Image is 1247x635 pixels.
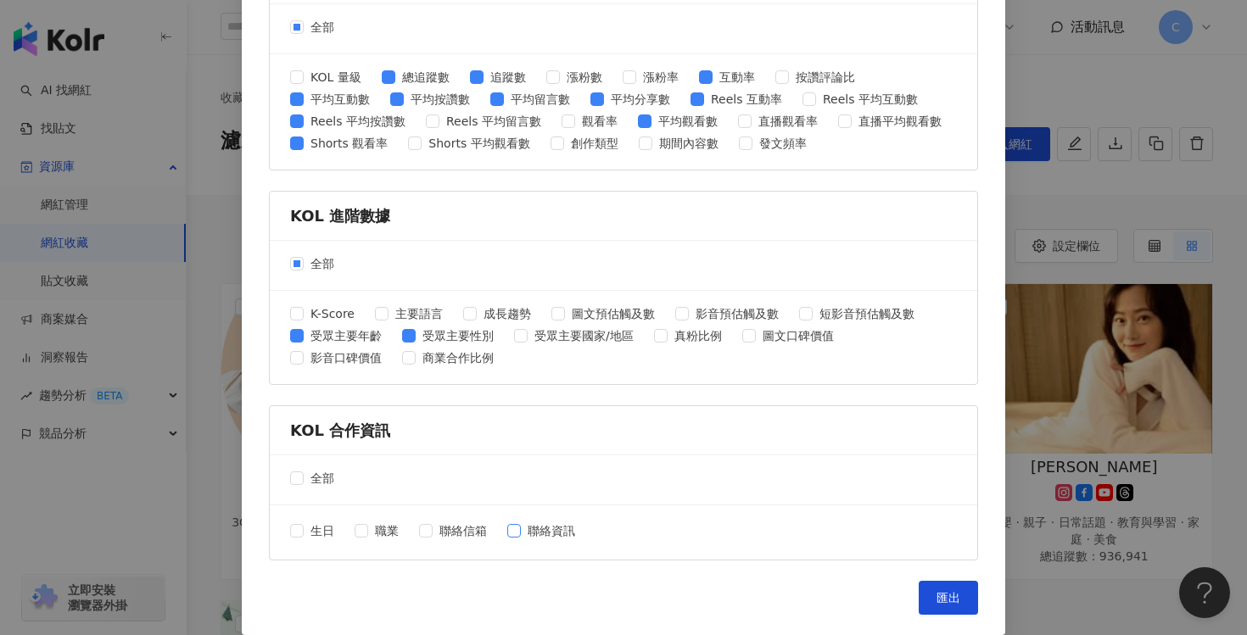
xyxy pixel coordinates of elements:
span: Reels 平均互動數 [816,90,925,109]
span: Reels 平均按讚數 [304,112,412,131]
span: 追蹤數 [484,68,533,86]
button: 匯出 [919,581,978,615]
span: 真粉比例 [668,326,729,345]
span: 總追蹤數 [395,68,456,86]
span: 成長趨勢 [477,304,538,323]
span: 全部 [304,469,341,487]
span: 創作類型 [564,134,625,153]
span: 影音口碑價值 [304,348,389,367]
span: Shorts 平均觀看數 [422,134,536,153]
span: 受眾主要年齡 [304,326,389,345]
span: 互動率 [713,68,762,86]
span: 生日 [304,521,341,540]
span: 主要語言 [389,304,450,323]
span: 受眾主要國家/地區 [528,326,640,345]
span: 漲粉數 [560,68,609,86]
span: 短影音預估觸及數 [813,304,921,323]
span: 圖文口碑價值 [756,326,841,345]
span: Shorts 觀看率 [304,134,394,153]
span: 全部 [304,18,341,36]
span: 受眾主要性別 [416,326,500,345]
span: 匯出 [937,591,960,604]
span: 平均按讚數 [404,90,477,109]
span: 平均分享數 [604,90,677,109]
span: 職業 [368,521,405,540]
span: 平均留言數 [504,90,577,109]
span: 商業合作比例 [416,348,500,367]
div: KOL 進階數據 [290,205,957,226]
span: 全部 [304,254,341,273]
span: 漲粉率 [636,68,685,86]
span: 圖文預估觸及數 [565,304,662,323]
span: K-Score [304,304,361,323]
span: 平均觀看數 [651,112,724,131]
span: 直播平均觀看數 [852,112,948,131]
span: 觀看率 [575,112,624,131]
span: 直播觀看率 [752,112,825,131]
span: 平均互動數 [304,90,377,109]
span: 期間內容數 [652,134,725,153]
span: KOL 量級 [304,68,368,86]
span: 影音預估觸及數 [689,304,786,323]
span: 聯絡信箱 [433,521,494,540]
span: Reels 互動率 [704,90,789,109]
div: KOL 合作資訊 [290,420,957,441]
span: 按讚評論比 [789,68,862,86]
span: 發文頻率 [752,134,814,153]
span: Reels 平均留言數 [439,112,548,131]
span: 聯絡資訊 [521,521,582,540]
